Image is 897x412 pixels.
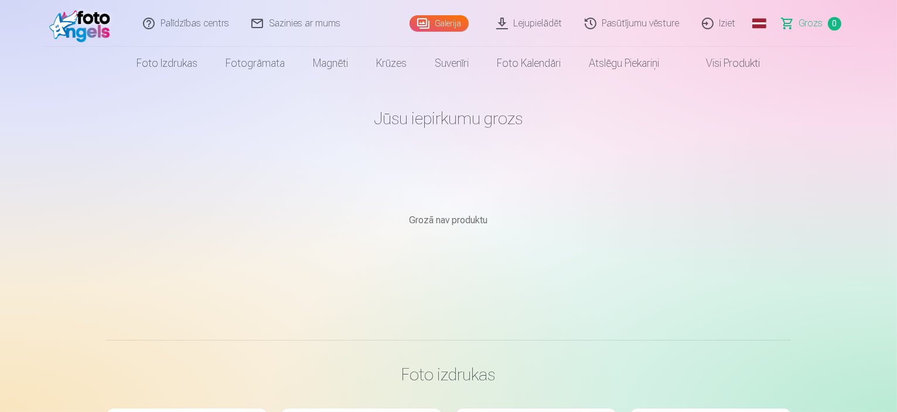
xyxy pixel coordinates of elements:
a: Foto izdrukas [123,47,212,80]
h3: Foto izdrukas [116,364,782,385]
a: Atslēgu piekariņi [575,47,674,80]
a: Krūzes [363,47,421,80]
a: Visi produkti [674,47,775,80]
a: Suvenīri [421,47,483,80]
h1: Jūsu iepirkumu grozs [107,108,791,129]
a: Galerija [410,15,469,32]
a: Magnēti [299,47,363,80]
span: 0 [828,17,841,30]
p: Grozā nav produktu [107,213,791,227]
img: /fa1 [49,5,117,42]
span: Grozs [799,16,823,30]
a: Fotogrāmata [212,47,299,80]
a: Foto kalendāri [483,47,575,80]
